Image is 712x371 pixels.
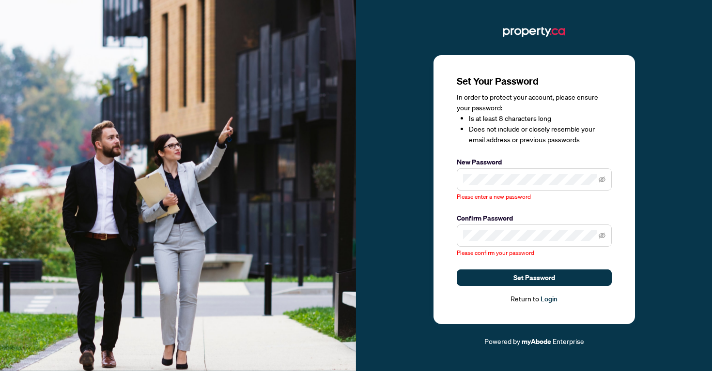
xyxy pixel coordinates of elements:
li: Does not include or closely resemble your email address or previous passwords [469,124,612,145]
span: Powered by [484,337,520,345]
span: Please confirm your password [457,249,534,256]
img: ma-logo [503,24,565,40]
span: eye-invisible [599,176,605,183]
h3: Set Your Password [457,74,612,88]
span: Please enter a new password [457,193,531,200]
span: Set Password [513,270,555,285]
button: Set Password [457,269,612,286]
a: Login [541,295,557,303]
span: Enterprise [553,337,584,345]
li: Is at least 8 characters long [469,113,612,124]
label: Confirm Password [457,213,612,223]
a: myAbode [522,336,551,347]
div: In order to protect your account, please ensure your password: [457,92,612,145]
span: eye-invisible [599,232,605,239]
label: New Password [457,157,612,167]
div: Return to [457,294,612,305]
